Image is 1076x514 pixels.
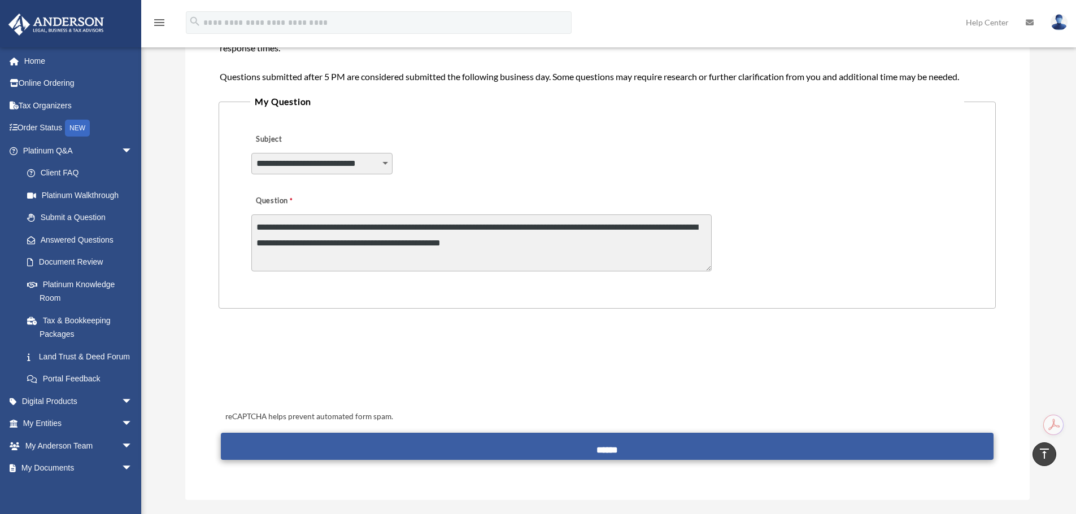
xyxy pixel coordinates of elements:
legend: My Question [250,94,964,109]
a: Platinum Walkthrough [16,184,150,207]
i: menu [153,16,166,29]
label: Question [251,194,339,209]
a: Submit a Question [16,207,144,229]
a: Land Trust & Deed Forum [16,345,150,368]
label: Subject [251,132,359,148]
a: Online Ordering [8,72,150,95]
a: Client FAQ [16,162,150,184]
div: reCAPTCHA helps prevent automated form spam. [221,410,993,424]
a: Portal Feedback [16,368,150,390]
iframe: reCAPTCHA [222,344,394,388]
span: arrow_drop_down [121,412,144,436]
img: Anderson Advisors Platinum Portal [5,14,107,36]
i: search [189,15,201,28]
span: arrow_drop_down [121,434,144,458]
span: arrow_drop_down [121,390,144,413]
a: vertical_align_top [1033,442,1056,466]
a: Answered Questions [16,229,150,251]
a: Tax Organizers [8,94,150,117]
a: Document Review [16,251,150,274]
a: My Anderson Teamarrow_drop_down [8,434,150,457]
a: Tax & Bookkeeping Packages [16,309,150,345]
a: Digital Productsarrow_drop_down [8,390,150,412]
a: Platinum Knowledge Room [16,273,150,309]
span: arrow_drop_down [121,139,144,162]
a: Order StatusNEW [8,117,150,140]
span: arrow_drop_down [121,457,144,480]
i: vertical_align_top [1038,447,1051,460]
img: User Pic [1051,14,1068,30]
a: My Entitiesarrow_drop_down [8,412,150,435]
div: NEW [65,120,90,137]
a: Home [8,50,150,72]
a: Platinum Q&Aarrow_drop_down [8,139,150,162]
a: menu [153,20,166,29]
a: My Documentsarrow_drop_down [8,457,150,480]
